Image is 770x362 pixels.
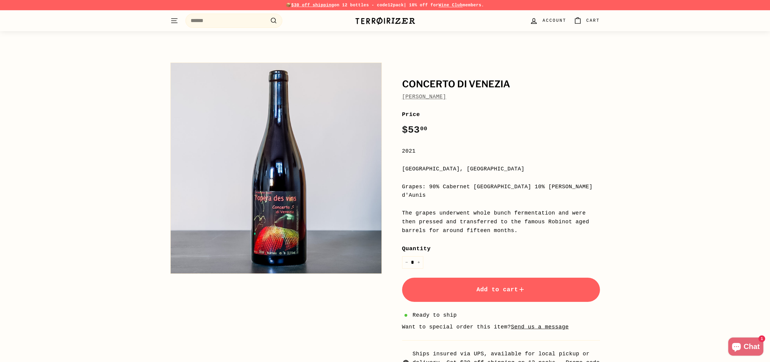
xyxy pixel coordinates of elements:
a: Account [526,12,570,30]
sup: 00 [420,125,427,132]
span: Add to cart [477,286,526,293]
div: [GEOGRAPHIC_DATA], [GEOGRAPHIC_DATA] [402,165,600,173]
a: Cart [570,12,604,30]
span: Account [542,17,566,24]
span: Ready to ship [413,311,457,320]
h1: Concerto di Venezia [402,79,600,89]
label: Quantity [402,244,600,253]
button: Reduce item quantity by one [402,256,411,269]
a: Wine Club [438,3,463,8]
span: $30 off shipping [291,3,334,8]
inbox-online-store-chat: Shopify online store chat [726,338,765,357]
li: Want to special order this item? [402,323,600,331]
a: [PERSON_NAME] [402,94,446,100]
div: 2021 [402,147,600,156]
button: Add to cart [402,278,600,302]
div: Grapes: 90% Cabernet [GEOGRAPHIC_DATA] 10% [PERSON_NAME] d'Aunis [402,183,600,200]
p: 📦 on 12 bottles - code | 10% off for members. [170,2,600,8]
strong: 12pack [388,3,404,8]
label: Price [402,110,600,119]
button: Increase item quantity by one [414,256,423,269]
span: $53 [402,124,428,136]
span: Cart [586,17,600,24]
a: Send us a message [511,324,569,330]
div: The grapes underwent whole bunch fermentation and were then pressed and transferred to the famous... [402,209,600,235]
input: quantity [402,256,423,269]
